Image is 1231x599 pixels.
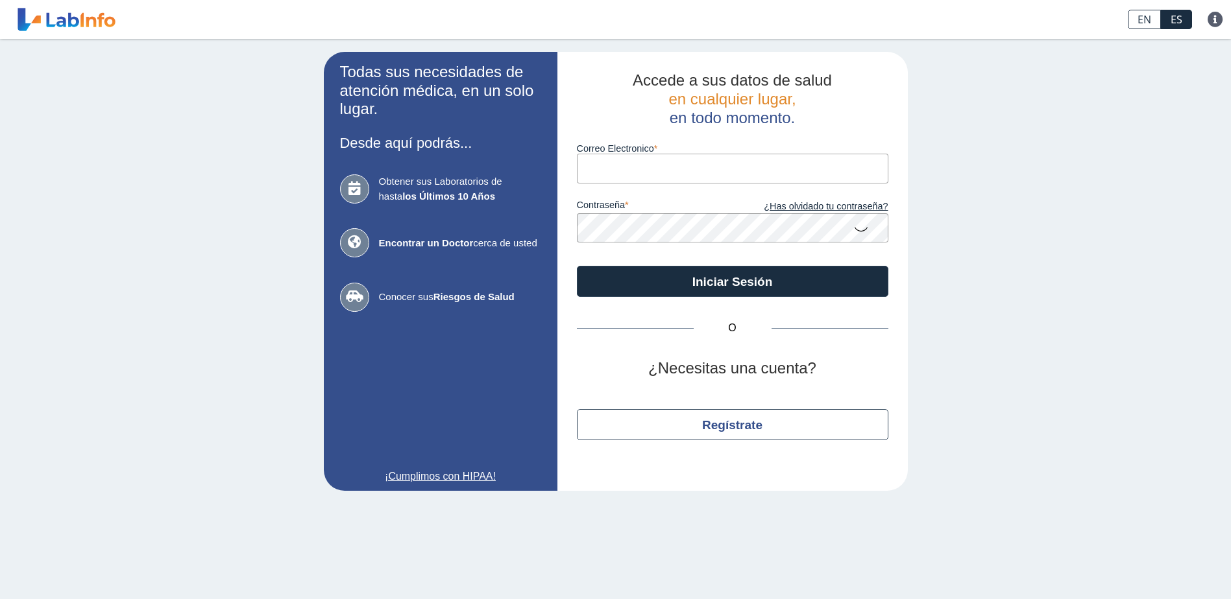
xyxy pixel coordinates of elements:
[670,109,795,126] span: en todo momento.
[577,359,888,378] h2: ¿Necesitas una cuenta?
[340,469,541,484] a: ¡Cumplimos con HIPAA!
[633,71,832,89] span: Accede a sus datos de salud
[577,266,888,297] button: Iniciar Sesión
[402,191,495,202] b: los Últimos 10 Años
[694,320,772,336] span: O
[433,291,515,302] b: Riesgos de Salud
[577,200,733,214] label: contraseña
[668,90,796,108] span: en cualquier lugar,
[340,63,541,119] h2: Todas sus necesidades de atención médica, en un solo lugar.
[379,290,541,305] span: Conocer sus
[340,135,541,151] h3: Desde aquí podrás...
[733,200,888,214] a: ¿Has olvidado tu contraseña?
[577,409,888,440] button: Regístrate
[379,236,541,251] span: cerca de usted
[577,143,888,154] label: Correo Electronico
[1128,10,1161,29] a: EN
[379,237,474,248] b: Encontrar un Doctor
[1161,10,1192,29] a: ES
[379,174,541,204] span: Obtener sus Laboratorios de hasta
